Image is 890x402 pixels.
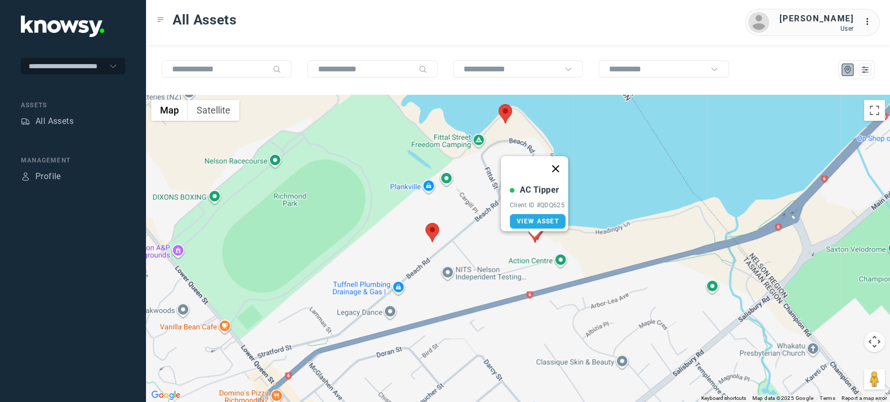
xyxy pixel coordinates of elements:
span: Map data ©2025 Google [752,395,813,401]
div: All Assets [35,115,74,128]
div: Search [419,65,427,73]
button: Show satellite imagery [188,100,239,121]
div: Assets [21,117,30,126]
div: [PERSON_NAME] [779,12,854,25]
div: : [864,16,876,30]
button: Close [543,156,568,181]
div: User [779,25,854,32]
div: : [864,16,876,28]
span: All Assets [173,10,237,29]
div: Assets [21,100,125,110]
a: Terms (opens in new tab) [820,395,835,401]
button: Toggle fullscreen view [864,100,885,121]
div: List [860,65,870,74]
div: Client ID #QDQ625 [509,202,565,209]
div: Profile [21,172,30,181]
a: AssetsAll Assets [21,115,74,128]
a: View Asset [509,214,565,229]
a: Open this area in Google Maps (opens a new window) [149,388,183,402]
a: Report a map error [842,395,887,401]
span: View Asset [516,218,558,225]
img: Application Logo [21,16,104,37]
div: Map [843,65,852,74]
div: Search [273,65,281,73]
button: Drag Pegman onto the map to open Street View [864,369,885,390]
button: Keyboard shortcuts [701,395,746,402]
button: Map camera controls [864,331,885,352]
div: Management [21,156,125,165]
div: Toggle Menu [157,16,164,23]
div: AC Tipper [519,184,559,196]
div: Profile [35,170,61,183]
img: Google [149,388,183,402]
img: avatar.png [748,12,769,33]
button: Show street map [151,100,188,121]
a: ProfileProfile [21,170,61,183]
tspan: ... [864,18,875,26]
